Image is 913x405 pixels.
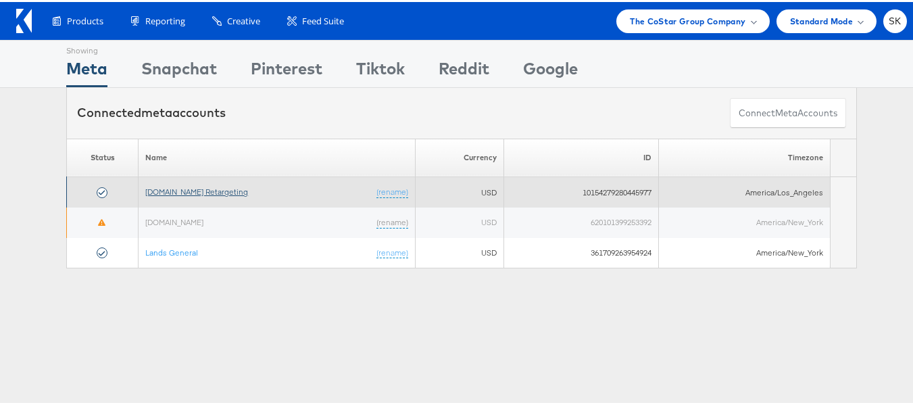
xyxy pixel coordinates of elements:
[503,236,658,266] td: 361709263954924
[251,55,322,85] div: Pinterest
[376,185,408,196] a: (rename)
[416,206,504,236] td: USD
[67,137,139,175] th: Status
[66,55,107,85] div: Meta
[77,102,226,120] div: Connected accounts
[790,12,853,26] span: Standard Mode
[376,215,408,227] a: (rename)
[503,137,658,175] th: ID
[889,15,902,24] span: SK
[775,105,797,118] span: meta
[145,185,248,195] a: [DOMAIN_NAME] Retargeting
[66,39,107,55] div: Showing
[141,55,217,85] div: Snapchat
[439,55,489,85] div: Reddit
[356,55,405,85] div: Tiktok
[659,206,831,236] td: America/New_York
[227,13,260,26] span: Creative
[145,215,203,225] a: [DOMAIN_NAME]
[67,13,103,26] span: Products
[630,12,745,26] span: The CoStar Group Company
[523,55,578,85] div: Google
[139,137,416,175] th: Name
[503,206,658,236] td: 620101399253392
[145,13,185,26] span: Reporting
[659,137,831,175] th: Timezone
[659,236,831,266] td: America/New_York
[145,245,198,256] a: Lands General
[141,103,172,118] span: meta
[376,245,408,257] a: (rename)
[302,13,344,26] span: Feed Suite
[659,175,831,206] td: America/Los_Angeles
[416,236,504,266] td: USD
[416,175,504,206] td: USD
[503,175,658,206] td: 10154279280445977
[416,137,504,175] th: Currency
[730,96,846,126] button: ConnectmetaAccounts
